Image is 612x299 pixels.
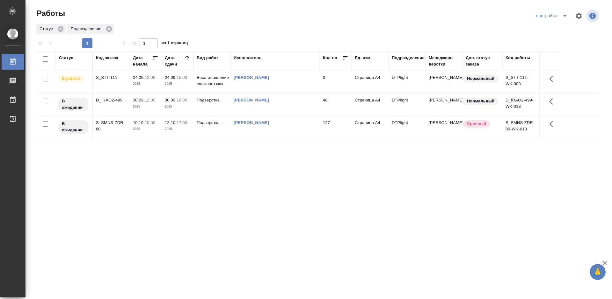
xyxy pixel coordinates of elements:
[502,94,539,116] td: D_IRAO2-499-WK-013
[165,55,184,67] div: Дата сдачи
[145,98,155,102] p: 12:00
[467,121,486,127] p: Срочный
[234,55,262,61] div: Исполнитель
[96,120,127,132] div: S_SMNS-ZDR-80
[165,103,190,110] p: 2025
[165,126,190,132] p: 2025
[145,75,155,80] p: 12:00
[467,98,494,104] p: Нормальный
[62,75,80,82] p: В работе
[71,26,104,32] p: Подразделение
[35,8,65,18] span: Работы
[165,75,177,80] p: 24.09,
[197,55,218,61] div: Вид работ
[234,75,269,80] a: [PERSON_NAME]
[133,120,145,125] p: 10.10,
[57,97,89,112] div: Исполнитель назначен, приступать к работе пока рано
[57,120,89,135] div: Исполнитель назначен, приступать к работе пока рано
[67,24,114,34] div: Подразделение
[177,75,187,80] p: 15:00
[352,94,389,116] td: Страница А4
[502,71,539,94] td: S_STT-111-WK-008
[177,98,187,102] p: 16:00
[133,126,158,132] p: 2025
[392,55,425,61] div: Подразделение
[429,97,459,103] p: [PERSON_NAME]
[197,74,227,87] p: Восстановление сложного мак...
[165,98,177,102] p: 30.09,
[466,55,499,67] div: Доп. статус заказа
[96,97,127,103] div: D_IRAO2-499
[40,26,55,32] p: Статус
[57,74,89,83] div: Исполнитель выполняет работу
[161,39,188,48] span: из 1 страниц
[197,97,227,103] p: Подверстка
[355,55,370,61] div: Ед. изм
[429,55,459,67] div: Менеджеры верстки
[145,120,155,125] p: 10:00
[234,120,269,125] a: [PERSON_NAME]
[133,98,145,102] p: 30.09,
[352,116,389,139] td: Страница А4
[323,55,337,61] div: Кол-во
[586,10,600,22] span: Посмотреть информацию
[197,120,227,126] p: Подверстка
[133,55,152,67] div: Дата начала
[177,120,187,125] p: 17:00
[590,264,606,280] button: 🙏
[59,55,73,61] div: Статус
[320,94,352,116] td: 48
[62,98,84,111] p: В ожидании
[133,81,158,87] p: 2025
[96,55,118,61] div: Код заказа
[506,55,530,61] div: Код работы
[545,116,561,132] button: Здесь прячутся важные кнопки
[234,98,269,102] a: [PERSON_NAME]
[62,121,84,133] p: В ожидании
[389,116,426,139] td: DTPlight
[592,265,603,279] span: 🙏
[96,74,127,81] div: S_STT-111
[133,103,158,110] p: 2025
[502,116,539,139] td: S_SMNS-ZDR-80-WK-018
[429,74,459,81] p: [PERSON_NAME]
[133,75,145,80] p: 24.09,
[320,71,352,94] td: 3
[571,8,586,24] span: Настроить таблицу
[320,116,352,139] td: 127
[429,120,459,126] p: [PERSON_NAME]
[467,75,494,82] p: Нормальный
[36,24,66,34] div: Статус
[535,11,571,21] div: split button
[545,94,561,109] button: Здесь прячутся важные кнопки
[545,71,561,87] button: Здесь прячутся важные кнопки
[165,81,190,87] p: 2025
[389,94,426,116] td: DTPlight
[389,71,426,94] td: DTPlight
[165,120,177,125] p: 12.10,
[352,71,389,94] td: Страница А4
